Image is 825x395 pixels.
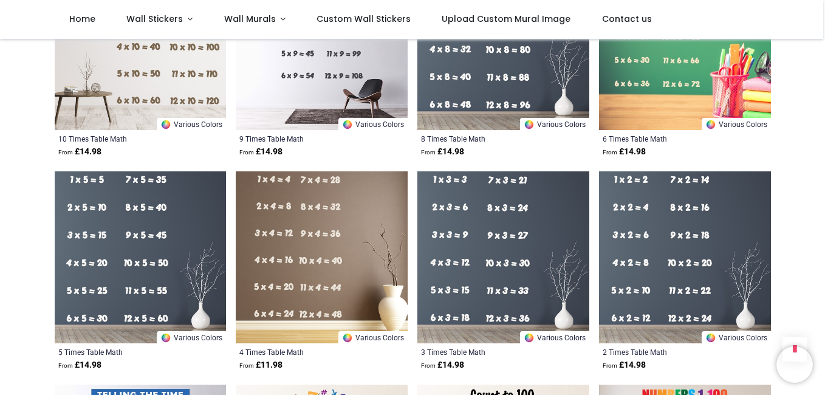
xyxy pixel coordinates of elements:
a: Various Colors [702,331,771,343]
a: Various Colors [157,331,226,343]
span: From [58,149,73,156]
a: Various Colors [520,118,589,130]
strong: £ 14.98 [421,146,464,158]
strong: £ 14.98 [58,146,101,158]
img: Color Wheel [342,332,353,343]
strong: £ 14.98 [421,359,464,371]
a: 2 Times Table Math [603,347,734,357]
strong: £ 14.98 [239,146,282,158]
a: 6 Times Table Math [603,134,734,143]
img: Color Wheel [160,119,171,130]
a: 4 Times Table Math [239,347,371,357]
a: 5 Times Table Math [58,347,190,357]
span: From [239,149,254,156]
a: Various Colors [702,118,771,130]
a: 10 Times Table Math [58,134,190,143]
strong: £ 14.98 [58,359,101,371]
span: Contact us [602,13,652,25]
span: From [421,362,436,369]
a: Various Colors [338,118,408,130]
img: Color Wheel [160,332,171,343]
span: From [603,362,617,369]
iframe: Brevo live chat [776,346,813,383]
strong: £ 14.98 [603,146,646,158]
a: 9 Times Table Math [239,134,371,143]
span: From [603,149,617,156]
span: From [239,362,254,369]
img: Color Wheel [524,332,535,343]
span: Custom Wall Stickers [317,13,411,25]
span: Wall Murals [224,13,276,25]
span: Upload Custom Mural Image [442,13,570,25]
img: 5 Times Table Math Wall Sticker [55,171,227,343]
img: 2 Times Table Math Wall Sticker [599,171,771,343]
span: Home [69,13,95,25]
a: 8 Times Table Math [421,134,553,143]
img: 4 Times Table Math Wall Sticker [236,171,408,343]
img: Color Wheel [524,119,535,130]
a: Various Colors [338,331,408,343]
span: Wall Stickers [126,13,183,25]
strong: £ 11.98 [239,359,282,371]
img: Color Wheel [705,332,716,343]
span: From [421,149,436,156]
a: Various Colors [157,118,226,130]
img: Color Wheel [705,119,716,130]
img: Color Wheel [342,119,353,130]
img: 3 Times Table Math Wall Sticker [417,171,589,343]
a: 3 Times Table Math [421,347,553,357]
a: Various Colors [520,331,589,343]
span: From [58,362,73,369]
strong: £ 14.98 [603,359,646,371]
